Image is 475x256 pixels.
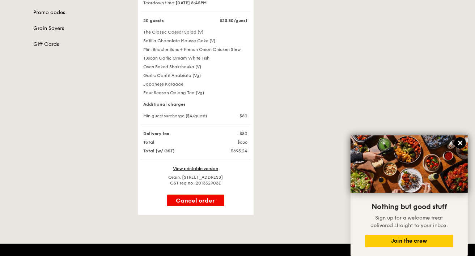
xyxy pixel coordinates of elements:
[372,203,447,211] span: Nothing but good stuff
[34,9,129,16] a: Promo codes
[144,140,155,145] strong: Total
[139,81,252,87] div: Japanese Karaage
[139,18,215,23] div: 20 guests
[370,215,448,229] span: Sign up for a welcome treat delivered straight to your inbox.
[139,64,252,70] div: Oven Baked Shakshouka (V)
[139,29,252,35] div: The Classic Caesar Salad (V)
[351,135,468,193] img: DSC07876-Edit02-Large.jpeg
[139,90,252,96] div: Four Season Oolong Tea (Vg)
[139,38,252,44] div: Satilia Chocolate Mousse Cake (V)
[215,131,252,136] div: $80
[139,113,215,119] div: Min guest surcharge ($4/guest)
[173,166,218,171] a: View printable version
[167,195,224,206] button: Cancel order
[215,148,252,154] div: $693.24
[176,0,207,5] strong: [DATE] 8:45PM
[215,18,252,23] div: $23.80/guest
[141,174,251,186] div: Grain, [STREET_ADDRESS] GST reg no: 201332903E
[144,148,175,153] strong: Total (w/ GST)
[365,235,453,247] button: Join the crew
[215,139,252,145] div: $636
[34,41,129,48] a: Gift Cards
[139,47,252,52] div: Mini Brioche Buns + French Onion Chicken Stew
[144,131,170,136] strong: Delivery fee
[34,25,129,32] a: Grain Savers
[139,55,252,61] div: Tuscan Garlic Cream White Fish
[139,73,252,78] div: Garlic Confit Arrabiata (Vg)
[215,113,252,119] div: $80
[454,137,466,149] button: Close
[139,101,252,107] div: Additional charges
